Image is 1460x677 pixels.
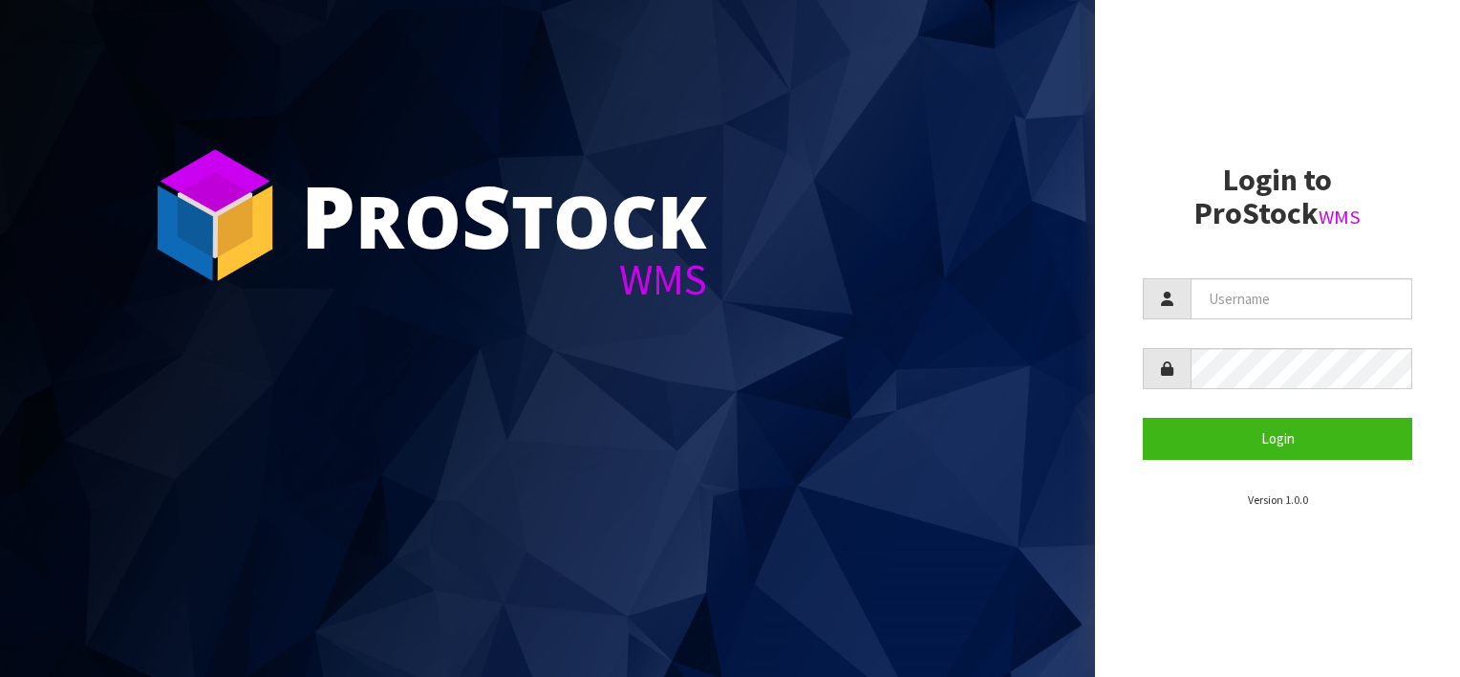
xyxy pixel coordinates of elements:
small: Version 1.0.0 [1248,492,1308,507]
input: Username [1191,278,1412,319]
span: S [462,157,511,273]
h2: Login to ProStock [1143,164,1412,230]
div: WMS [301,258,707,301]
div: ro tock [301,172,707,258]
img: ProStock Cube [143,143,287,287]
button: Login [1143,418,1412,459]
small: WMS [1319,205,1361,229]
span: P [301,157,355,273]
